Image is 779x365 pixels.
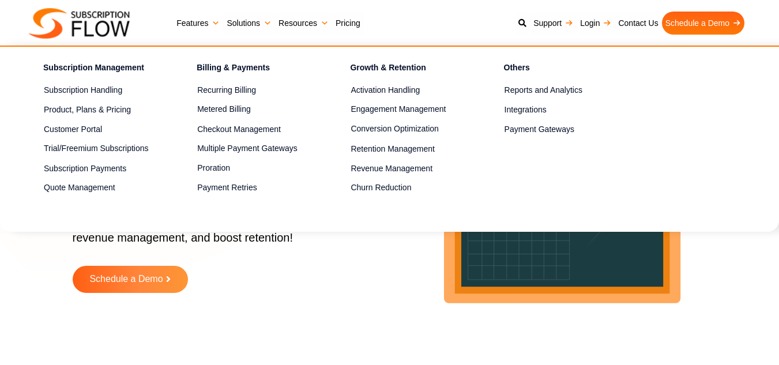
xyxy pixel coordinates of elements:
[73,266,188,293] a: Schedule a Demo
[197,123,281,136] span: Checkout Management
[332,12,364,35] a: Pricing
[351,143,435,155] span: Retention Management
[530,12,577,35] a: Support
[44,84,156,97] a: Subscription Handling
[505,122,617,136] a: Payment Gateways
[44,104,131,116] span: Product, Plans & Pricing
[44,122,156,136] a: Customer Portal
[44,103,156,116] a: Product, Plans & Pricing
[223,12,275,35] a: Solutions
[197,84,256,96] span: Recurring Billing
[197,161,310,175] a: Proration
[505,84,582,96] span: Reports and Analytics
[351,182,411,194] span: Churn Reduction
[504,61,617,78] h4: Others
[44,163,126,175] span: Subscription Payments
[505,84,617,97] a: Reports and Analytics
[44,142,156,156] a: Trial/Freemium Subscriptions
[505,123,574,136] span: Payment Gateways
[615,12,661,35] a: Contact Us
[275,12,332,35] a: Resources
[577,12,615,35] a: Login
[351,84,463,97] a: Activation Handling
[29,8,130,39] img: Subscriptionflow
[89,274,163,284] span: Schedule a Demo
[505,103,617,116] a: Integrations
[197,182,257,194] span: Payment Retries
[197,142,310,156] a: Multiple Payment Gateways
[350,61,463,78] h4: Growth & Retention
[740,326,767,353] iframe: Intercom live chat
[351,163,432,175] span: Revenue Management
[351,181,463,195] a: Churn Reduction
[43,61,156,78] h4: Subscription Management
[351,122,463,136] a: Conversion Optimization
[351,103,463,116] a: Engagement Management
[44,181,156,195] a: Quote Management
[662,12,744,35] a: Schedule a Demo
[173,12,223,35] a: Features
[197,181,310,195] a: Payment Retries
[197,61,310,78] h4: Billing & Payments
[44,123,102,136] span: Customer Portal
[351,142,463,156] a: Retention Management
[197,84,310,97] a: Recurring Billing
[197,122,310,136] a: Checkout Management
[505,104,547,116] span: Integrations
[44,161,156,175] a: Subscription Payments
[197,103,310,116] a: Metered Billing
[351,161,463,175] a: Revenue Management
